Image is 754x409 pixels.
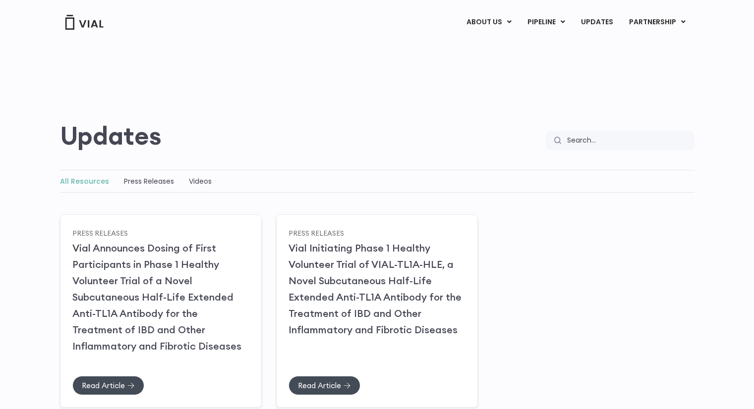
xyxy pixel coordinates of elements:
[520,14,573,31] a: PIPELINEMenu Toggle
[573,14,621,31] a: UPDATES
[64,15,104,30] img: Vial Logo
[561,131,695,150] input: Search...
[82,382,125,389] span: Read Article
[72,376,144,395] a: Read Article
[60,176,109,186] a: All Resources
[60,121,162,150] h2: Updates
[289,242,462,336] a: Vial Initiating Phase 1 Healthy Volunteer Trial of VIAL-TL1A-HLE, a Novel Subcutaneous Half-Life ...
[72,242,241,352] a: Vial Announces Dosing of First Participants in Phase 1 Healthy Volunteer Trial of a Novel Subcuta...
[72,228,128,237] a: Press Releases
[298,382,341,389] span: Read Article
[459,14,519,31] a: ABOUT USMenu Toggle
[289,376,360,395] a: Read Article
[189,176,212,186] a: Videos
[621,14,694,31] a: PARTNERSHIPMenu Toggle
[289,228,344,237] a: Press Releases
[124,176,174,186] a: Press Releases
